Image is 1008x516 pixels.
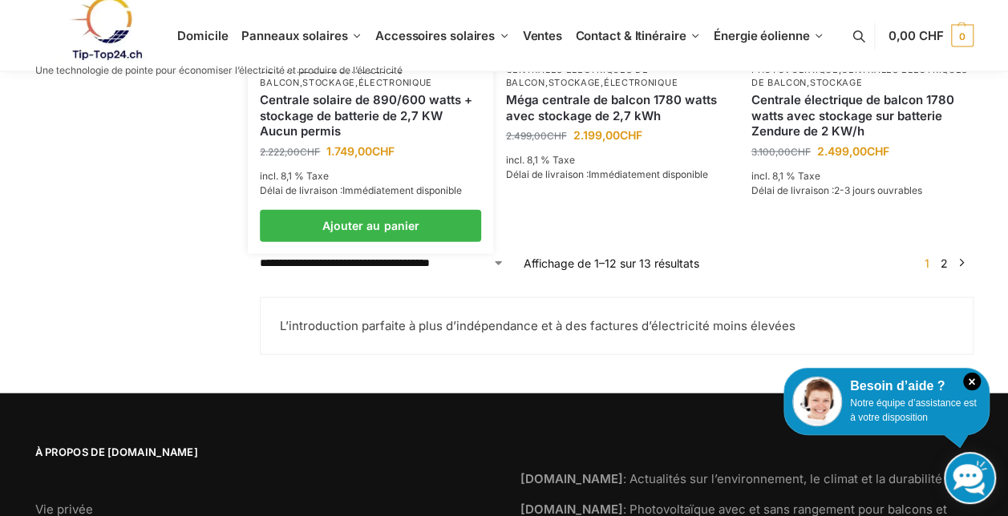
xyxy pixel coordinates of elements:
[260,255,504,272] select: Commander de la boutique
[505,168,588,180] font: Délai de livraison :
[35,66,403,75] p: Une technologie de pointe pour économiser l’électricité et produire de l’électricité
[342,184,462,196] span: Immédiatement disponible
[355,77,358,88] font: ,
[792,377,842,426] img: Service client
[573,128,619,142] font: 2.199,00
[714,28,809,43] span: Énergie éolienne
[375,28,495,43] span: Accessoires solaires
[619,128,642,142] span: CHF
[524,256,699,270] font: Affichage de 1–12 sur 13 résultats
[604,77,678,88] a: Électronique
[817,144,867,158] font: 2.499,00
[260,210,481,242] a: Ajouter au panier : « Centrale solaire de 890/600 watts + batterie de stockage de 2,7 KW sans per...
[300,77,303,88] font: ,
[546,130,566,142] span: CHF
[751,184,834,196] font: Délai de livraison :
[260,64,403,87] a: Centrales électriques de balcon
[867,144,889,158] span: CHF
[260,169,481,183] p: incl. 8,1 % Taxe
[300,146,320,158] span: CHF
[326,144,372,158] font: 1.749,00
[520,471,623,486] strong: [DOMAIN_NAME]
[751,64,968,87] a: Centrales électriques de balcon
[505,64,648,87] a: Centrales électriques de balcon
[280,317,953,336] p: L’introduction parfaite à plus d’indépendance et à des factures d’électricité moins élevées
[302,77,355,88] a: Stockage
[751,92,973,139] a: Centrale électrique de balcon 1780 watts avec stockage sur batterie Zendure de 2 KW/h
[260,184,342,196] font: Délai de livraison :
[260,92,481,139] a: Centrale solaire de 890/600 watts + stockage de batterie de 2,7 KW Aucun permis
[937,256,952,270] a: Page 2 (en anglais)
[505,153,727,167] p: incl. 8,1 % Taxe
[575,28,686,43] span: Contact & Itinéraire
[850,397,976,423] span: Notre équipe d’assistance est à votre disposition
[810,77,863,88] a: Stockage
[372,144,395,158] span: CHF
[921,256,933,270] span: Page 1
[601,77,604,88] font: ,
[888,28,943,43] span: 0,00 CHF
[548,77,601,88] a: Stockage
[505,92,727,123] a: Méga centrale de balcon 1780 watts avec stockage de 2,7 kWh
[963,373,981,390] i: Schließen
[751,146,791,158] font: 3.100,00
[807,77,810,88] font: ,
[955,255,967,272] a: →
[888,12,973,60] a: 0,00 CHF 0
[505,130,546,142] font: 2.499,00
[522,28,561,43] span: Ventes
[358,77,432,88] a: Électronique
[545,77,549,88] font: ,
[35,445,488,461] span: À propos de [DOMAIN_NAME]
[751,169,973,183] p: incl. 8,1 % Taxe
[588,168,707,180] span: Immédiatement disponible
[792,377,981,396] div: Besoin d’aide ?
[834,184,922,196] span: 2-3 jours ouvrables
[915,255,973,272] nav: Numérotation de la page du produit
[951,25,974,47] span: 0
[520,471,942,486] a: [DOMAIN_NAME]: Actualités sur l’environnement, le climat et la durabilité
[260,146,300,158] font: 2.222,00
[791,146,811,158] span: CHF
